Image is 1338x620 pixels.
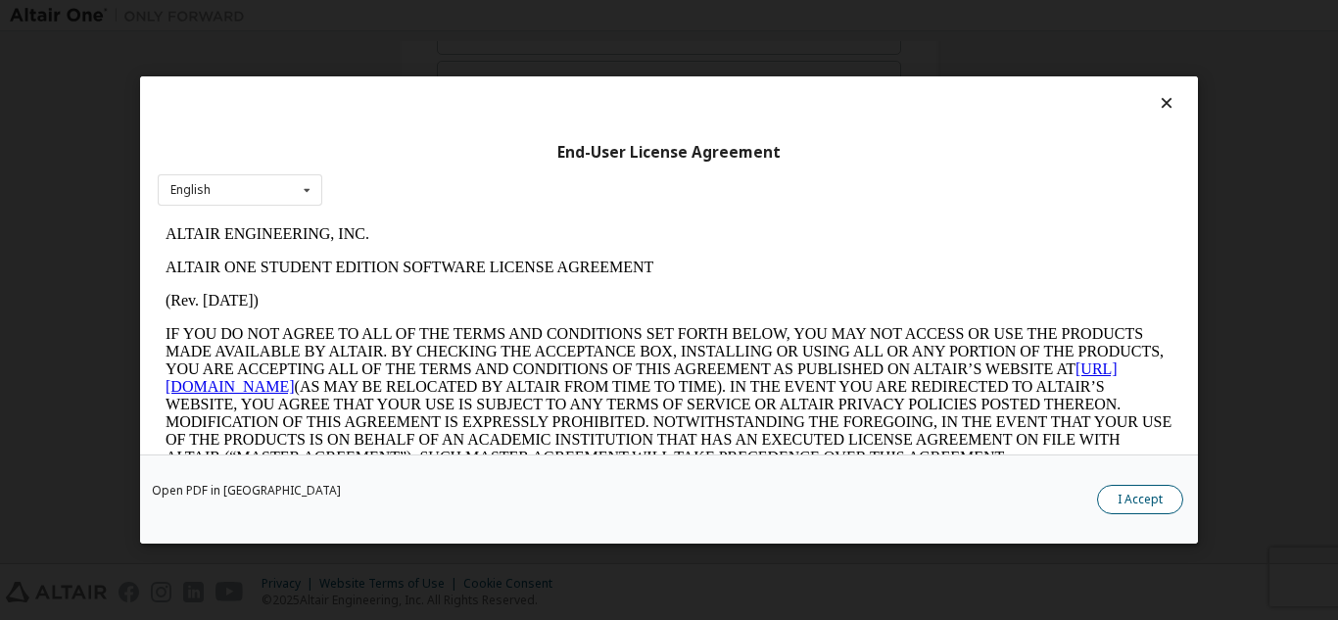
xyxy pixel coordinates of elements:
a: Open PDF in [GEOGRAPHIC_DATA] [152,485,341,497]
p: This Altair One Student Edition Software License Agreement (“Agreement”) is between Altair Engine... [8,264,1015,335]
p: (Rev. [DATE]) [8,74,1015,92]
p: ALTAIR ONE STUDENT EDITION SOFTWARE LICENSE AGREEMENT [8,41,1015,59]
p: ALTAIR ENGINEERING, INC. [8,8,1015,25]
a: [URL][DOMAIN_NAME] [8,143,960,177]
div: English [170,184,211,196]
div: End-User License Agreement [158,143,1180,163]
button: I Accept [1097,485,1183,514]
p: IF YOU DO NOT AGREE TO ALL OF THE TERMS AND CONDITIONS SET FORTH BELOW, YOU MAY NOT ACCESS OR USE... [8,108,1015,249]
